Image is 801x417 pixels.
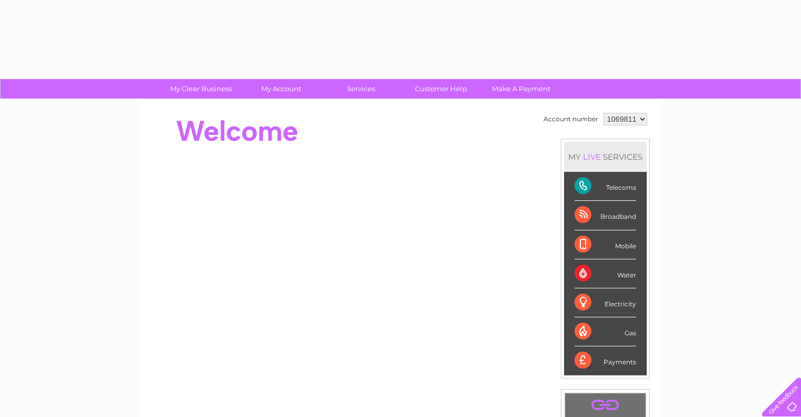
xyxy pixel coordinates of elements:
[581,152,603,162] div: LIVE
[238,79,324,99] a: My Account
[575,172,636,201] div: Telecoms
[575,288,636,317] div: Electricity
[575,317,636,346] div: Gas
[541,110,601,128] td: Account number
[575,201,636,230] div: Broadband
[575,230,636,259] div: Mobile
[318,79,404,99] a: Services
[564,142,647,172] div: MY SERVICES
[478,79,565,99] a: Make A Payment
[398,79,484,99] a: Customer Help
[575,346,636,375] div: Payments
[157,79,244,99] a: My Clear Business
[575,259,636,288] div: Water
[568,396,643,414] a: .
